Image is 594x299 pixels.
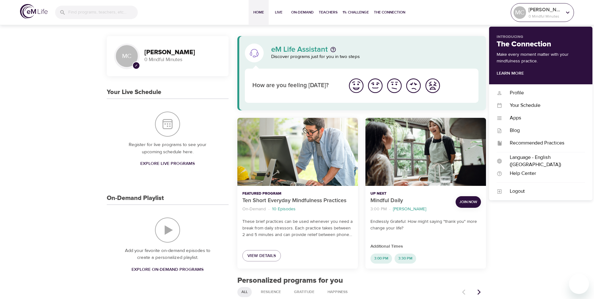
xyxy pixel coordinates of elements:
[271,46,328,53] p: eM Life Assistant
[155,112,180,137] img: Your Live Schedule
[323,287,352,297] div: Happiness
[370,256,392,261] span: 3:00 PM
[155,218,180,243] img: On-Demand Playlist
[249,48,259,58] img: eM Life Assistant
[319,9,338,16] span: Teachers
[237,118,358,186] button: Ten Short Everyday Mindfulness Practices
[291,9,314,16] span: On-Demand
[529,13,562,19] p: 0 Mindful Minutes
[514,6,526,19] div: MC
[252,81,339,90] p: How are you feeling [DATE]?
[247,252,276,260] span: View Details
[370,243,481,250] p: Additional Times
[242,218,353,238] p: These brief practices can be used whenever you need a break from daily stressors. Each practice t...
[290,289,318,295] span: Gratitude
[20,4,48,19] img: logo
[257,287,285,297] div: Resilience
[119,247,216,261] p: Add your favorite on-demand episodes to create a personalized playlist.
[68,6,138,19] input: Find programs, teachers, etc...
[456,196,481,208] button: Join Now
[242,205,353,213] nav: breadcrumb
[386,77,403,94] img: ok
[237,287,252,297] div: All
[107,89,161,96] h3: Your Live Schedule
[502,127,585,134] div: Blog
[502,188,585,195] div: Logout
[502,154,585,168] div: Language - English ([GEOGRAPHIC_DATA])
[238,289,251,295] span: All
[366,76,385,95] button: I'm feeling good
[348,77,365,94] img: great
[129,264,206,275] a: Explore On-Demand Programs
[405,77,422,94] img: bad
[374,9,405,16] span: The Connection
[569,274,589,294] iframe: Button to launch messaging window
[138,158,197,170] a: Explore Live Programs
[393,206,426,212] p: [PERSON_NAME]
[389,205,390,213] li: ·
[290,287,318,297] div: Gratitude
[502,170,585,177] div: Help Center
[107,195,164,202] h3: On-Demand Playlist
[347,76,366,95] button: I'm feeling great
[242,206,266,212] p: On-Demand
[370,218,481,232] p: Endlessly Grateful: How might saying "thank you" more change your life?
[132,266,204,274] span: Explore On-Demand Programs
[459,199,477,205] span: Join Now
[242,197,353,205] p: Ten Short Everyday Mindfulness Practices
[395,254,416,264] div: 3:30 PM
[385,76,404,95] button: I'm feeling ok
[370,254,392,264] div: 3:00 PM
[271,9,286,16] span: Live
[251,9,266,16] span: Home
[119,141,216,155] p: Register for live programs to see your upcoming schedule here.
[395,256,416,261] span: 3:30 PM
[242,250,281,262] a: View Details
[114,44,139,69] div: MC
[423,76,442,95] button: I'm feeling worst
[257,289,285,295] span: Resilience
[242,191,353,197] p: Featured Program
[502,89,585,97] div: Profile
[472,285,486,299] button: Next items
[502,139,585,147] div: Recommended Practices
[497,40,585,49] h2: The Connection
[404,76,423,95] button: I'm feeling bad
[424,77,441,94] img: worst
[502,102,585,109] div: Your Schedule
[272,206,296,212] p: 10 Episodes
[370,205,451,213] nav: breadcrumb
[497,51,585,65] p: Make every moment matter with your mindfulness practice.
[370,197,451,205] p: Mindful Daily
[367,77,384,94] img: good
[144,49,221,56] h3: [PERSON_NAME]
[343,9,369,16] span: 1% Challenge
[365,118,486,186] button: Mindful Daily
[144,56,221,63] p: 0 Mindful Minutes
[271,53,479,60] p: Discover programs just for you in two steps
[370,206,387,212] p: 3:00 PM
[324,289,351,295] span: Happiness
[497,71,524,76] a: Learn More
[502,114,585,122] div: Apps
[497,34,585,40] p: Introducing
[140,160,195,168] span: Explore Live Programs
[268,205,270,213] li: ·
[370,191,451,197] p: Up Next
[529,6,562,13] p: [PERSON_NAME]
[237,276,486,285] h2: Personalized programs for you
